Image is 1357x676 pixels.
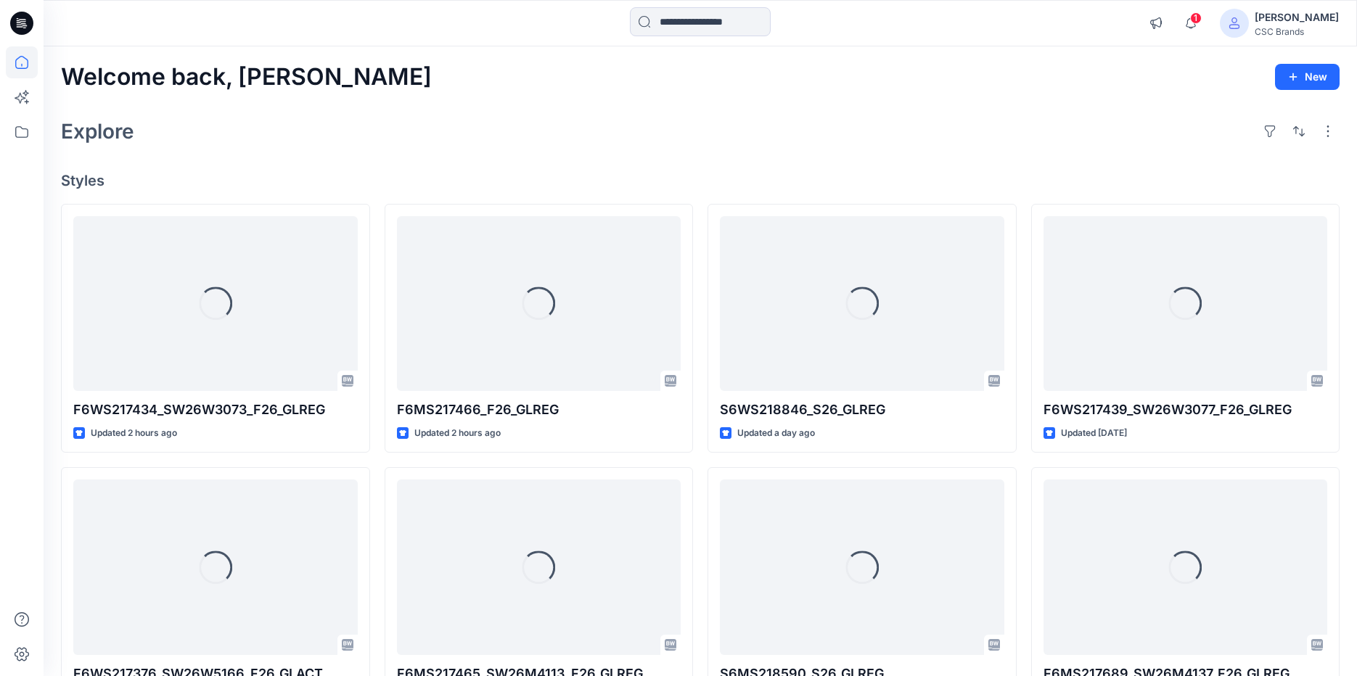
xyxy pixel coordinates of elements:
[61,120,134,143] h2: Explore
[1061,426,1127,441] p: Updated [DATE]
[1190,12,1202,24] span: 1
[397,400,681,420] p: F6MS217466_F26_GLREG
[91,426,177,441] p: Updated 2 hours ago
[1044,400,1328,420] p: F6WS217439_SW26W3077_F26_GLREG
[73,400,358,420] p: F6WS217434_SW26W3073_F26_GLREG
[414,426,501,441] p: Updated 2 hours ago
[1255,9,1339,26] div: [PERSON_NAME]
[1229,17,1240,29] svg: avatar
[1255,26,1339,37] div: CSC Brands
[61,64,432,91] h2: Welcome back, [PERSON_NAME]
[720,400,1004,420] p: S6WS218846_S26_GLREG
[61,172,1340,189] h4: Styles
[737,426,815,441] p: Updated a day ago
[1275,64,1340,90] button: New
